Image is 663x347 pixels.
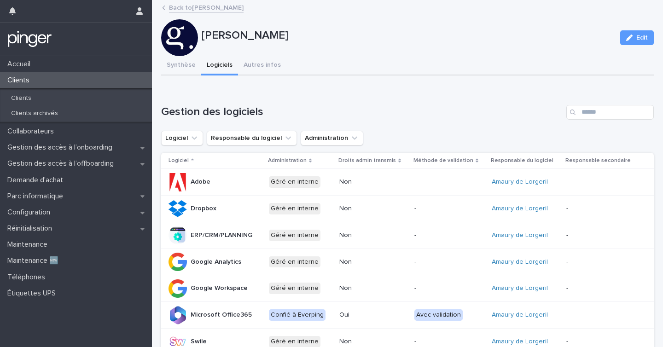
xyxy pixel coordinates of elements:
[269,283,320,294] div: Géré en interne
[269,176,320,188] div: Géré en interne
[566,231,639,239] p: -
[492,311,548,319] a: Amaury de Lorgeril
[301,131,363,145] button: Administration
[339,231,407,239] p: Non
[269,230,320,241] div: Géré en interne
[4,208,58,217] p: Configuration
[4,240,55,249] p: Maintenance
[4,289,63,298] p: Étiquettes UPS
[161,249,654,275] tr: Google AnalyticsGéré en interneNon-Amaury de Lorgeril -
[207,131,297,145] button: Responsable du logiciel
[238,56,286,75] button: Autres infos
[191,311,252,319] p: Microsoft Office365
[492,178,548,186] a: Amaury de Lorgeril
[414,338,484,346] p: -
[414,309,463,321] div: Avec validation
[4,94,39,102] p: Clients
[269,256,320,268] div: Géré en interne
[492,231,548,239] a: Amaury de Lorgeril
[414,231,484,239] p: -
[491,156,553,166] p: Responsable du logiciel
[161,275,654,302] tr: Google WorkspaceGéré en interneNon-Amaury de Lorgeril -
[201,56,238,75] button: Logiciels
[161,302,654,329] tr: Microsoft Office365Confié à EverpingOuiAvec validationAmaury de Lorgeril -
[4,76,37,85] p: Clients
[4,176,70,185] p: Demande d'achat
[620,30,654,45] button: Edit
[161,131,203,145] button: Logiciel
[492,205,548,213] a: Amaury de Lorgeril
[566,258,639,266] p: -
[4,224,59,233] p: Réinitialisation
[191,258,241,266] p: Google Analytics
[566,178,639,186] p: -
[636,35,648,41] span: Edit
[191,284,248,292] p: Google Workspace
[4,273,52,282] p: Téléphones
[169,156,189,166] p: Logiciel
[4,143,120,152] p: Gestion des accès à l’onboarding
[492,338,548,346] a: Amaury de Lorgeril
[492,284,548,292] a: Amaury de Lorgeril
[338,156,396,166] p: Droits admin transmis
[191,231,252,239] p: ERP/CRM/PLANNING
[414,205,484,213] p: -
[565,156,631,166] p: Responsable secondaire
[339,311,407,319] p: Oui
[191,205,216,213] p: Dropbox
[339,284,407,292] p: Non
[339,338,407,346] p: Non
[7,30,52,48] img: mTgBEunGTSyRkCgitkcU
[4,159,121,168] p: Gestion des accès à l’offboarding
[339,258,407,266] p: Non
[269,309,326,321] div: Confié à Everping
[566,284,639,292] p: -
[566,338,639,346] p: -
[269,203,320,214] div: Géré en interne
[191,178,210,186] p: Adobe
[566,205,639,213] p: -
[413,156,473,166] p: Méthode de validation
[4,110,65,117] p: Clients archivés
[4,60,38,69] p: Accueil
[169,2,244,12] a: Back to[PERSON_NAME]
[268,156,307,166] p: Administration
[4,256,66,265] p: Maintenance 🆕
[4,192,70,201] p: Parc informatique
[414,284,484,292] p: -
[414,178,484,186] p: -
[191,338,207,346] p: Swile
[566,311,639,319] p: -
[161,105,563,119] h1: Gestion des logiciels
[4,127,61,136] p: Collaborateurs
[161,56,201,75] button: Synthèse
[161,222,654,249] tr: ERP/CRM/PLANNINGGéré en interneNon-Amaury de Lorgeril -
[161,195,654,222] tr: DropboxGéré en interneNon-Amaury de Lorgeril -
[161,169,654,196] tr: AdobeGéré en interneNon-Amaury de Lorgeril -
[492,258,548,266] a: Amaury de Lorgeril
[566,105,654,120] input: Search
[414,258,484,266] p: -
[202,29,613,42] p: [PERSON_NAME]
[339,178,407,186] p: Non
[339,205,407,213] p: Non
